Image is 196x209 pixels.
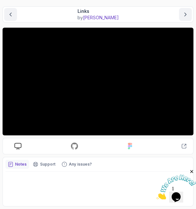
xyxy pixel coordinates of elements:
a: course slides [9,143,27,150]
span: 1 [3,3,5,8]
p: Notes [15,162,27,167]
p: Support [40,162,55,167]
p: Any issues? [69,162,92,167]
p: Links [78,8,119,14]
button: notes button [5,160,29,169]
button: Support button [30,160,58,169]
span: [PERSON_NAME] [83,15,119,20]
p: by [78,14,119,21]
button: Feedback button [59,160,94,169]
button: next content [179,8,192,21]
iframe: chat widget [156,169,196,199]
